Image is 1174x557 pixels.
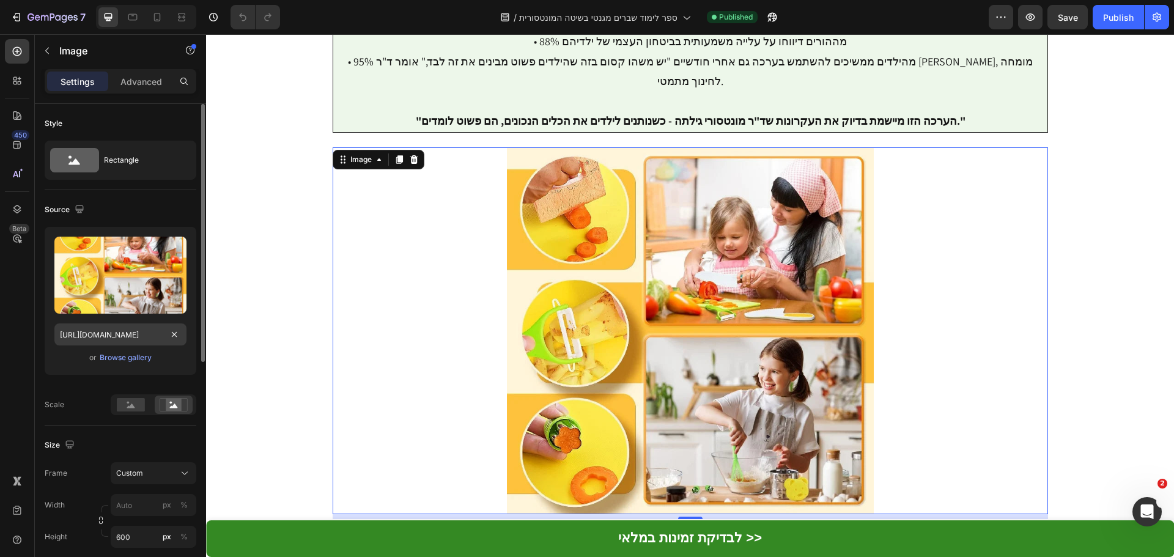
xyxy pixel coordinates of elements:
strong: לבדיקת זמינות במלאי >> [412,496,556,511]
div: Undo/Redo [231,5,280,29]
span: Published [719,12,753,23]
button: Save [1047,5,1088,29]
img: preview-image [54,237,186,314]
button: Custom [111,462,196,484]
div: Domain Overview [46,72,109,80]
div: Style [45,118,62,129]
div: Beta [9,224,29,234]
button: 7 [5,5,91,29]
div: Publish [1103,11,1134,24]
div: % [180,500,188,511]
div: % [180,531,188,542]
button: % [160,498,174,512]
iframe: Intercom live chat [1132,497,1162,526]
div: Keywords by Traffic [135,72,206,80]
img: gempages_513915666009424742-d228072c-8ad2-4d8d-92c8-fe70f692056f.jpg [127,113,842,480]
button: Browse gallery [99,352,152,364]
p: 7 [80,10,86,24]
img: tab_domain_overview_orange.svg [33,71,43,81]
div: Browse gallery [100,352,152,363]
div: Size [45,437,77,454]
p: Settings [61,75,95,88]
button: % [160,529,174,544]
p: Image [59,43,163,58]
span: 2 [1157,479,1167,489]
span: or [89,350,97,365]
label: Frame [45,468,67,479]
strong: "הערכה הזו מיישמת בדיוק את העקרונות שד"ר מונטסורי גילתה - כשנותנים לילדים את הכלים הנכונים, הם פש... [210,79,758,94]
label: Height [45,531,67,542]
div: Image [142,120,168,131]
label: Width [45,500,65,511]
span: / [514,11,517,24]
img: logo_orange.svg [20,20,29,29]
button: px [177,529,191,544]
div: Source [45,202,87,218]
span: Save [1058,12,1078,23]
div: v 4.0.25 [34,20,60,29]
input: https://example.com/image.jpg [54,323,186,345]
input: px% [111,526,196,548]
div: px [163,500,171,511]
iframe: Design area [206,34,1174,557]
p: Advanced [120,75,162,88]
button: px [177,498,191,512]
input: px% [111,494,196,516]
button: Publish [1093,5,1144,29]
span: ספר לימוד שברים מגנטי בשיטה המונטסורית [519,11,677,24]
div: Domain: [DOMAIN_NAME] [32,32,135,42]
div: Scale [45,399,64,410]
div: px [163,531,171,542]
div: Rectangle [104,146,179,174]
span: Custom [116,468,143,479]
div: 450 [12,130,29,140]
img: tab_keywords_by_traffic_grey.svg [122,71,131,81]
img: website_grey.svg [20,32,29,42]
